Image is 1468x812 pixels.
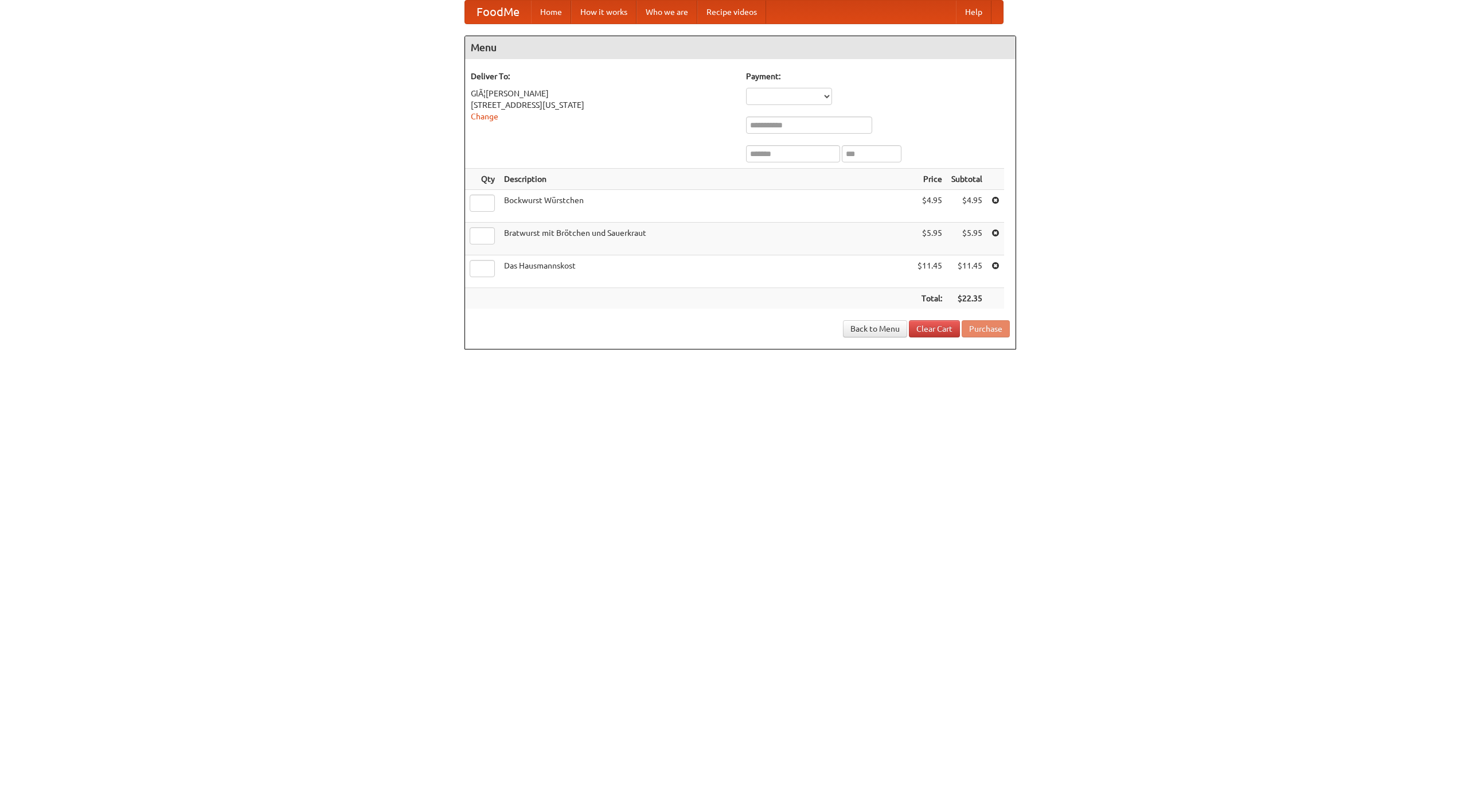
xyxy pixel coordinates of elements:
[913,288,947,309] th: Total:
[913,169,947,190] th: Price
[499,255,913,288] td: Das Hausmannskost
[746,71,1010,82] h5: Payment:
[471,99,735,111] div: [STREET_ADDRESS][US_STATE]
[499,190,913,223] td: Bockwurst Würstchen
[947,223,987,255] td: $5.95
[956,1,991,24] a: Help
[947,190,987,223] td: $4.95
[909,320,960,337] a: Clear Cart
[531,1,571,24] a: Home
[499,223,913,255] td: Bratwurst mit Brötchen und Sauerkraut
[913,223,947,255] td: $5.95
[465,169,499,190] th: Qty
[843,320,907,337] a: Back to Menu
[947,255,987,288] td: $11.45
[465,1,531,24] a: FoodMe
[697,1,766,24] a: Recipe videos
[947,169,987,190] th: Subtotal
[471,112,498,121] a: Change
[465,36,1016,59] h4: Menu
[913,190,947,223] td: $4.95
[571,1,637,24] a: How it works
[499,169,913,190] th: Description
[471,88,735,99] div: GlÃ¦[PERSON_NAME]
[962,320,1010,337] button: Purchase
[947,288,987,309] th: $22.35
[913,255,947,288] td: $11.45
[637,1,697,24] a: Who we are
[471,71,735,82] h5: Deliver To:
